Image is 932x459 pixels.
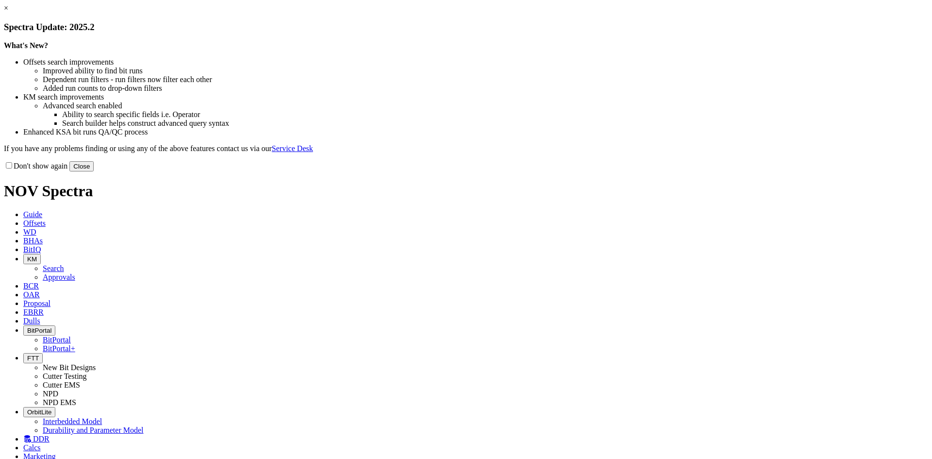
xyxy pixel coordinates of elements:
span: BitIQ [23,245,41,254]
span: EBRR [23,308,44,316]
a: BitPortal [43,336,71,344]
a: × [4,4,8,12]
li: Search builder helps construct advanced query syntax [62,119,928,128]
span: Proposal [23,299,50,307]
span: BCR [23,282,39,290]
span: BHAs [23,237,43,245]
a: NPD EMS [43,398,76,407]
li: KM search improvements [23,93,928,102]
a: Durability and Parameter Model [43,426,144,434]
span: OrbitLite [27,408,51,416]
span: Guide [23,210,42,219]
strong: What's New? [4,41,48,50]
h3: Spectra Update: 2025.2 [4,22,928,33]
input: Don't show again [6,162,12,169]
a: Approvals [43,273,75,281]
a: Cutter Testing [43,372,87,380]
span: DDR [33,435,50,443]
span: BitPortal [27,327,51,334]
li: Improved ability to find bit runs [43,67,928,75]
li: Added run counts to drop-down filters [43,84,928,93]
li: Offsets search improvements [23,58,928,67]
h1: NOV Spectra [4,182,928,200]
li: Enhanced KSA bit runs QA/QC process [23,128,928,136]
li: Ability to search specific fields i.e. Operator [62,110,928,119]
span: KM [27,255,37,263]
a: Service Desk [272,144,313,153]
span: Offsets [23,219,46,227]
a: BitPortal+ [43,344,75,353]
label: Don't show again [4,162,67,170]
p: If you have any problems finding or using any of the above features contact us via our [4,144,928,153]
li: Dependent run filters - run filters now filter each other [43,75,928,84]
a: Interbedded Model [43,417,102,425]
a: NPD [43,390,58,398]
span: OAR [23,290,40,299]
a: Search [43,264,64,272]
span: Dulls [23,317,40,325]
button: Close [69,161,94,171]
a: Cutter EMS [43,381,80,389]
span: WD [23,228,36,236]
span: Calcs [23,443,41,452]
a: New Bit Designs [43,363,96,372]
span: FTT [27,355,39,362]
li: Advanced search enabled [43,102,928,110]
